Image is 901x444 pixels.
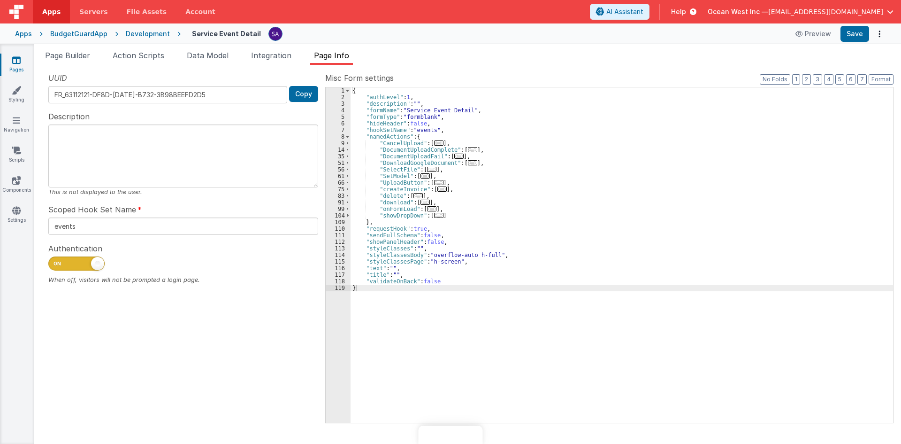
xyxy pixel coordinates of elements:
[824,74,833,85] button: 4
[289,86,318,102] button: Copy
[326,212,351,219] div: 104
[326,114,351,120] div: 5
[835,74,844,85] button: 5
[468,147,477,152] span: ...
[708,7,768,16] span: Ocean West Inc —
[468,160,477,165] span: ...
[326,258,351,265] div: 115
[326,120,351,127] div: 6
[187,51,229,60] span: Data Model
[792,74,800,85] button: 1
[326,193,351,199] div: 83
[768,7,883,16] span: [EMAIL_ADDRESS][DOMAIN_NAME]
[326,107,351,114] div: 4
[434,140,443,146] span: ...
[790,26,837,41] button: Preview
[126,29,170,39] div: Development
[413,193,423,198] span: ...
[454,154,464,159] span: ...
[840,26,869,42] button: Save
[326,272,351,278] div: 117
[48,204,136,215] span: Scoped Hook Set Name
[326,239,351,245] div: 112
[420,173,430,179] span: ...
[326,232,351,239] div: 111
[760,74,790,85] button: No Folds
[45,51,90,60] span: Page Builder
[427,167,436,172] span: ...
[434,180,443,185] span: ...
[325,72,394,84] span: Misc Form settings
[192,30,261,37] h4: Service Event Detail
[326,87,351,94] div: 1
[802,74,811,85] button: 2
[48,72,67,84] span: UUID
[671,7,686,16] span: Help
[326,133,351,140] div: 8
[326,226,351,232] div: 110
[813,74,822,85] button: 3
[326,278,351,285] div: 118
[326,199,351,206] div: 91
[326,160,351,166] div: 51
[42,7,61,16] span: Apps
[79,7,107,16] span: Servers
[434,213,443,218] span: ...
[873,27,886,40] button: Options
[326,245,351,252] div: 113
[326,186,351,193] div: 75
[48,275,318,284] div: When off, visitors will not be prompted a login page.
[251,51,291,60] span: Integration
[113,51,164,60] span: Action Scripts
[326,206,351,212] div: 99
[326,252,351,258] div: 114
[326,173,351,179] div: 61
[708,7,893,16] button: Ocean West Inc — [EMAIL_ADDRESS][DOMAIN_NAME]
[420,200,430,205] span: ...
[606,7,643,16] span: AI Assistant
[427,206,436,211] span: ...
[269,27,282,40] img: 79293985458095ca2ac202dc7eb50dda
[326,285,351,291] div: 119
[437,187,447,192] span: ...
[48,243,102,254] span: Authentication
[326,101,351,107] div: 3
[326,166,351,173] div: 56
[326,147,351,153] div: 14
[326,153,351,160] div: 35
[846,74,855,85] button: 6
[326,179,351,186] div: 66
[590,4,649,20] button: AI Assistant
[314,51,349,60] span: Page Info
[326,127,351,133] div: 7
[48,111,90,122] span: Description
[127,7,167,16] span: File Assets
[857,74,867,85] button: 7
[48,187,318,196] div: This is not displayed to the user.
[869,74,893,85] button: Format
[326,94,351,101] div: 2
[15,29,32,39] div: Apps
[50,29,107,39] div: BudgetGuardApp
[326,265,351,272] div: 116
[326,140,351,147] div: 9
[326,219,351,226] div: 109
